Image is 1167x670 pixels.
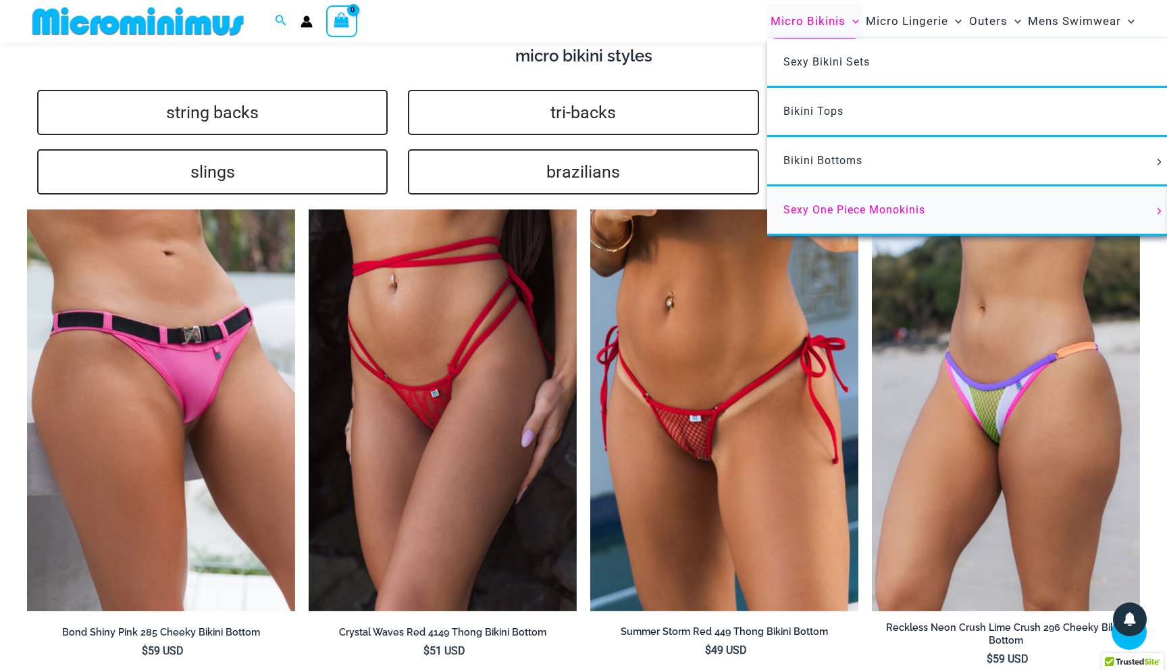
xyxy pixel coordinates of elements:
[872,621,1140,652] a: Reckless Neon Crush Lime Crush 296 Cheeky Bikini Bottom
[1025,4,1138,38] a: Mens SwimwearMenu ToggleMenu Toggle
[987,652,1029,665] bdi: 59 USD
[1028,4,1121,38] span: Mens Swimwear
[309,626,577,644] a: Crystal Waves Red 4149 Thong Bikini Bottom
[301,16,313,28] a: Account icon link
[309,209,577,612] img: Crystal Waves 4149 Thong 01
[590,209,858,611] a: Summer Storm Red 449 Thong 01Summer Storm Red 449 Thong 03Summer Storm Red 449 Thong 03
[275,13,287,30] a: Search icon link
[1121,4,1135,38] span: Menu Toggle
[590,209,858,611] img: Summer Storm Red 449 Thong 01
[866,4,948,38] span: Micro Lingerie
[1152,208,1167,215] span: Menu Toggle
[27,626,295,639] h2: Bond Shiny Pink 285 Cheeky Bikini Bottom
[1008,4,1021,38] span: Menu Toggle
[423,644,430,657] span: $
[872,209,1140,612] a: Reckless Neon Crush Lime Crush 296 Cheeky Bottom 02Reckless Neon Crush Lime Crush 296 Cheeky Bott...
[771,4,846,38] span: Micro Bikinis
[142,644,148,657] span: $
[783,55,870,68] span: Sexy Bikini Sets
[872,621,1140,646] h2: Reckless Neon Crush Lime Crush 296 Cheeky Bikini Bottom
[309,209,577,612] a: Crystal Waves 4149 Thong 01Crystal Waves 305 Tri Top 4149 Thong 01Crystal Waves 305 Tri Top 4149 ...
[408,149,758,195] a: brazilians
[37,90,388,135] a: string backs
[966,4,1025,38] a: OutersMenu ToggleMenu Toggle
[705,644,711,656] span: $
[423,644,465,657] bdi: 51 USD
[783,105,844,118] span: Bikini Tops
[783,154,862,167] span: Bikini Bottoms
[969,4,1008,38] span: Outers
[862,4,965,38] a: Micro LingerieMenu ToggleMenu Toggle
[765,2,1140,41] nav: Site Navigation
[309,626,577,639] h2: Crystal Waves Red 4149 Thong Bikini Bottom
[1152,159,1167,165] span: Menu Toggle
[948,4,962,38] span: Menu Toggle
[27,47,1140,66] h4: micro bikini styles
[872,209,1140,612] img: Reckless Neon Crush Lime Crush 296 Cheeky Bottom 02
[37,149,388,195] a: slings
[27,6,249,36] img: MM SHOP LOGO FLAT
[783,203,925,216] span: Sexy One Piece Monokinis
[987,652,993,665] span: $
[142,644,184,657] bdi: 59 USD
[408,90,758,135] a: tri-backs
[590,625,858,638] h2: Summer Storm Red 449 Thong Bikini Bottom
[326,5,357,36] a: View Shopping Cart, empty
[767,4,862,38] a: Micro BikinisMenu ToggleMenu Toggle
[705,644,747,656] bdi: 49 USD
[27,626,295,644] a: Bond Shiny Pink 285 Cheeky Bikini Bottom
[27,209,295,612] a: Bond Shiny Pink 285 Cheeky 02v22Bond Shiny Pink 285 Cheeky 031Bond Shiny Pink 285 Cheeky 031
[27,209,295,612] img: Bond Shiny Pink 285 Cheeky 02v22
[590,625,858,643] a: Summer Storm Red 449 Thong Bikini Bottom
[846,4,859,38] span: Menu Toggle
